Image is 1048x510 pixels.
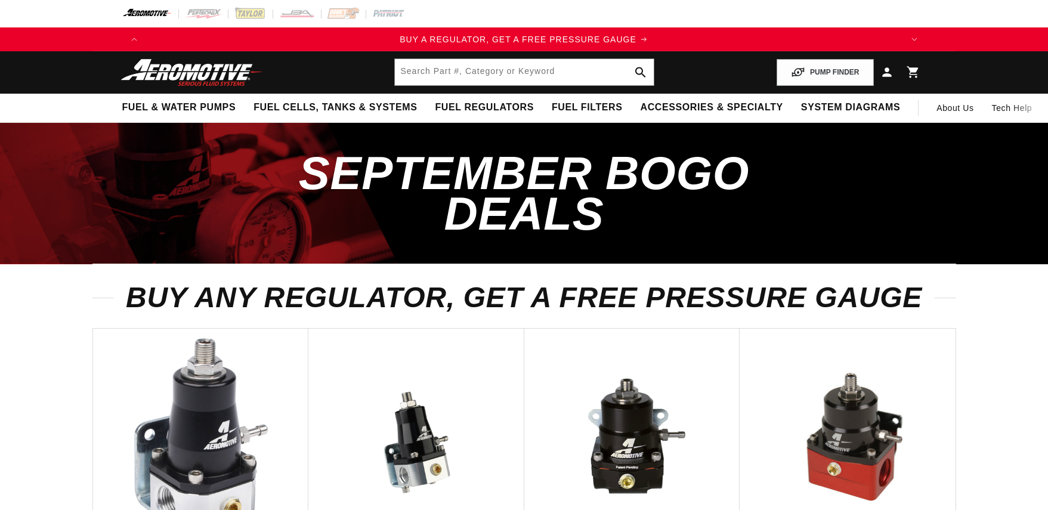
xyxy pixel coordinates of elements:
[792,94,909,122] summary: System Diagrams
[92,27,956,51] slideshow-component: Translation missing: en.sections.announcements.announcement_bar
[992,101,1032,115] span: Tech Help
[245,94,426,122] summary: Fuel Cells, Tanks & Systems
[299,147,750,240] span: September BOGO Deals
[113,94,245,122] summary: Fuel & Water Pumps
[146,33,902,46] div: Announcement
[400,35,636,44] span: BUY A REGULATOR, GET A FREE PRESSURE GAUGE
[928,94,982,122] a: About Us
[435,101,533,114] span: Fuel Regulators
[122,101,236,114] span: Fuel & Water Pumps
[936,103,973,113] span: About Us
[552,101,623,114] span: Fuel Filters
[146,33,902,46] a: BUY A REGULATOR, GET A FREE PRESSURE GAUGE
[983,94,1041,122] summary: Tech Help
[118,58,267,86] img: Aeromotive
[641,101,783,114] span: Accessories & Specialty
[902,27,926,51] button: Translation missing: en.sections.announcements.next_announcement
[627,59,654,85] button: search button
[777,59,873,86] button: PUMP FINDER
[426,94,542,122] summary: Fuel Regulators
[395,59,654,85] input: Search by Part Number, Category or Keyword
[146,33,902,46] div: 1 of 4
[801,101,900,114] span: System Diagrams
[632,94,792,122] summary: Accessories & Specialty
[92,285,956,310] h2: Buy any Regulator, get a FREE PRESSURE GAUGE
[543,94,632,122] summary: Fuel Filters
[122,27,146,51] button: Translation missing: en.sections.announcements.previous_announcement
[254,101,417,114] span: Fuel Cells, Tanks & Systems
